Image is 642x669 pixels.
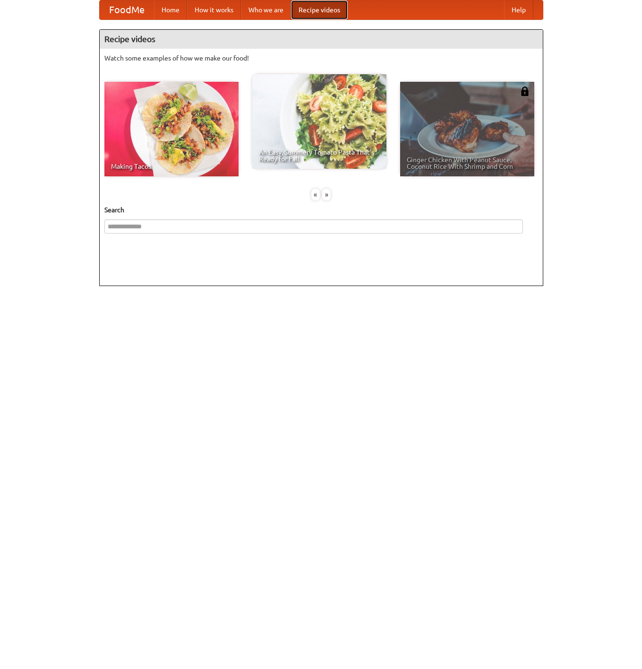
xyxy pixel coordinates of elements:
a: How it works [187,0,241,19]
a: Making Tacos [104,82,239,176]
div: » [322,189,331,200]
a: Home [154,0,187,19]
a: An Easy, Summery Tomato Pasta That's Ready for Fall [252,74,386,169]
h4: Recipe videos [100,30,543,49]
a: Help [504,0,533,19]
span: An Easy, Summery Tomato Pasta That's Ready for Fall [259,149,380,162]
a: Who we are [241,0,291,19]
a: FoodMe [100,0,154,19]
img: 483408.png [520,87,530,96]
div: « [311,189,320,200]
span: Making Tacos [111,163,232,170]
a: Recipe videos [291,0,348,19]
h5: Search [104,205,538,215]
p: Watch some examples of how we make our food! [104,53,538,63]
